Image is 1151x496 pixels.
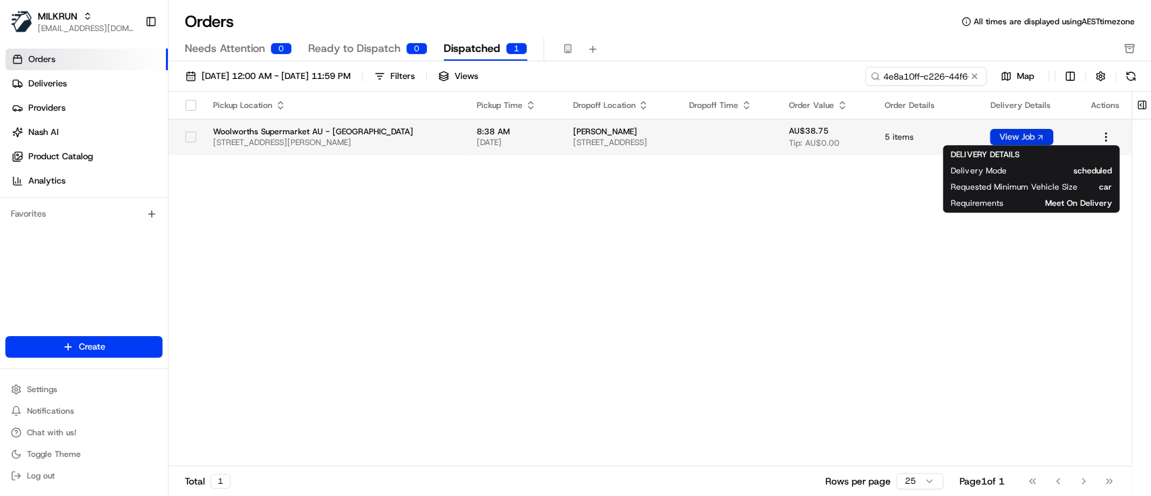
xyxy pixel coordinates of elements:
[5,73,168,94] a: Deliveries
[990,100,1069,111] div: Delivery Details
[5,380,163,399] button: Settings
[689,100,767,111] div: Dropoff Time
[825,474,891,488] p: Rows per page
[444,40,500,57] span: Dispatched
[202,70,351,82] span: [DATE] 12:00 AM - [DATE] 11:59 PM
[572,100,667,111] div: Dropoff Location
[79,341,105,353] span: Create
[5,121,168,143] a: Nash AI
[572,126,667,137] span: [PERSON_NAME]
[990,132,1053,142] a: View Job
[5,445,163,464] button: Toggle Theme
[38,9,78,23] button: MILKRUN
[5,423,163,442] button: Chat with us!
[390,70,415,82] div: Filters
[185,474,231,489] div: Total
[865,67,986,86] input: Type to search
[951,198,1003,209] span: Requirements
[1028,165,1111,176] span: scheduled
[5,146,168,167] a: Product Catalog
[210,474,231,489] div: 1
[308,40,401,57] span: Ready to Dispatch
[213,137,455,148] span: [STREET_ADDRESS][PERSON_NAME]
[789,138,839,148] span: Tip: AU$0.00
[5,336,163,358] button: Create
[884,132,968,142] span: 5 items
[789,126,829,136] span: AU$38.75
[884,100,968,111] div: Order Details
[506,43,527,55] div: 1
[477,126,552,137] span: 8:38 AM
[1024,198,1111,209] span: Meet On Delivery
[5,402,163,420] button: Notifications
[27,406,74,416] span: Notifications
[951,149,1019,160] span: DELIVERY DETAILS
[406,43,427,55] div: 0
[5,170,168,192] a: Analytics
[992,68,1043,84] button: Map
[185,11,234,32] h1: Orders
[27,449,81,460] span: Toggle Theme
[572,137,667,148] span: [STREET_ADDRESS]
[5,97,168,119] a: Providers
[28,53,55,65] span: Orders
[454,70,478,82] span: Views
[28,78,67,90] span: Deliveries
[1017,70,1034,82] span: Map
[432,67,484,86] button: Views
[11,11,32,32] img: MILKRUN
[1098,182,1111,192] span: car
[1121,67,1140,86] button: Refresh
[368,67,421,86] button: Filters
[5,5,140,38] button: MILKRUNMILKRUN[EMAIL_ADDRESS][DOMAIN_NAME]
[213,126,455,137] span: Woolworths Supermarket AU - [GEOGRAPHIC_DATA]
[270,43,292,55] div: 0
[477,100,552,111] div: Pickup Time
[990,129,1053,145] button: View Job
[1091,100,1121,111] div: Actions
[28,126,59,138] span: Nash AI
[38,23,134,34] button: [EMAIL_ADDRESS][DOMAIN_NAME]
[213,100,455,111] div: Pickup Location
[27,384,57,395] span: Settings
[27,470,55,481] span: Log out
[974,16,1135,27] span: All times are displayed using AEST timezone
[28,175,65,187] span: Analytics
[789,100,862,111] div: Order Value
[5,466,163,485] button: Log out
[477,137,552,148] span: [DATE]
[28,102,65,114] span: Providers
[5,203,163,225] div: Favorites
[179,67,357,86] button: [DATE] 12:00 AM - [DATE] 11:59 PM
[28,150,93,163] span: Product Catalog
[185,40,265,57] span: Needs Attention
[951,182,1077,192] span: Requested Minimum Vehicle Size
[27,427,76,438] span: Chat with us!
[951,165,1006,176] span: Delivery Mode
[5,49,168,70] a: Orders
[960,474,1005,488] div: Page 1 of 1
